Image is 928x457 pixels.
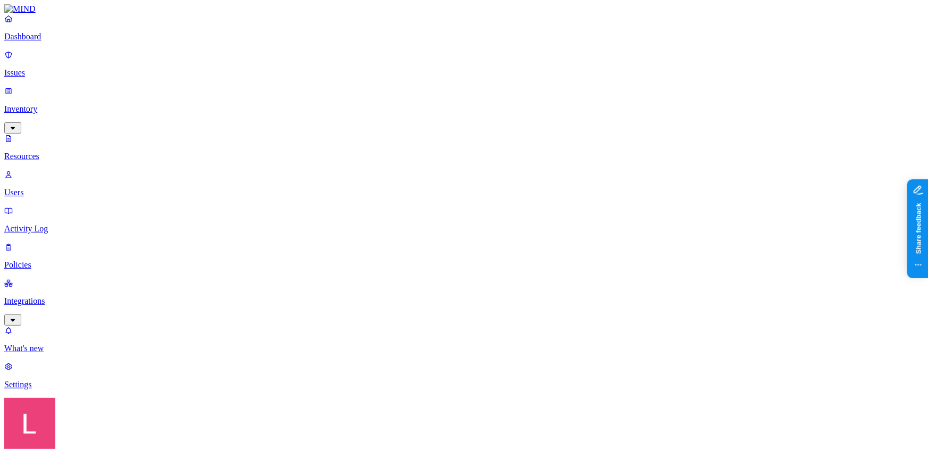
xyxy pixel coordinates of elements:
[4,32,924,41] p: Dashboard
[4,380,924,389] p: Settings
[4,104,924,114] p: Inventory
[4,188,924,197] p: Users
[4,296,924,306] p: Integrations
[4,68,924,78] p: Issues
[4,242,924,270] a: Policies
[4,206,924,234] a: Activity Log
[4,278,924,324] a: Integrations
[4,398,55,449] img: Landen Brown
[4,86,924,132] a: Inventory
[4,224,924,234] p: Activity Log
[4,170,924,197] a: Users
[4,4,924,14] a: MIND
[4,152,924,161] p: Resources
[4,4,36,14] img: MIND
[4,362,924,389] a: Settings
[4,50,924,78] a: Issues
[4,344,924,353] p: What's new
[4,134,924,161] a: Resources
[4,326,924,353] a: What's new
[4,14,924,41] a: Dashboard
[4,260,924,270] p: Policies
